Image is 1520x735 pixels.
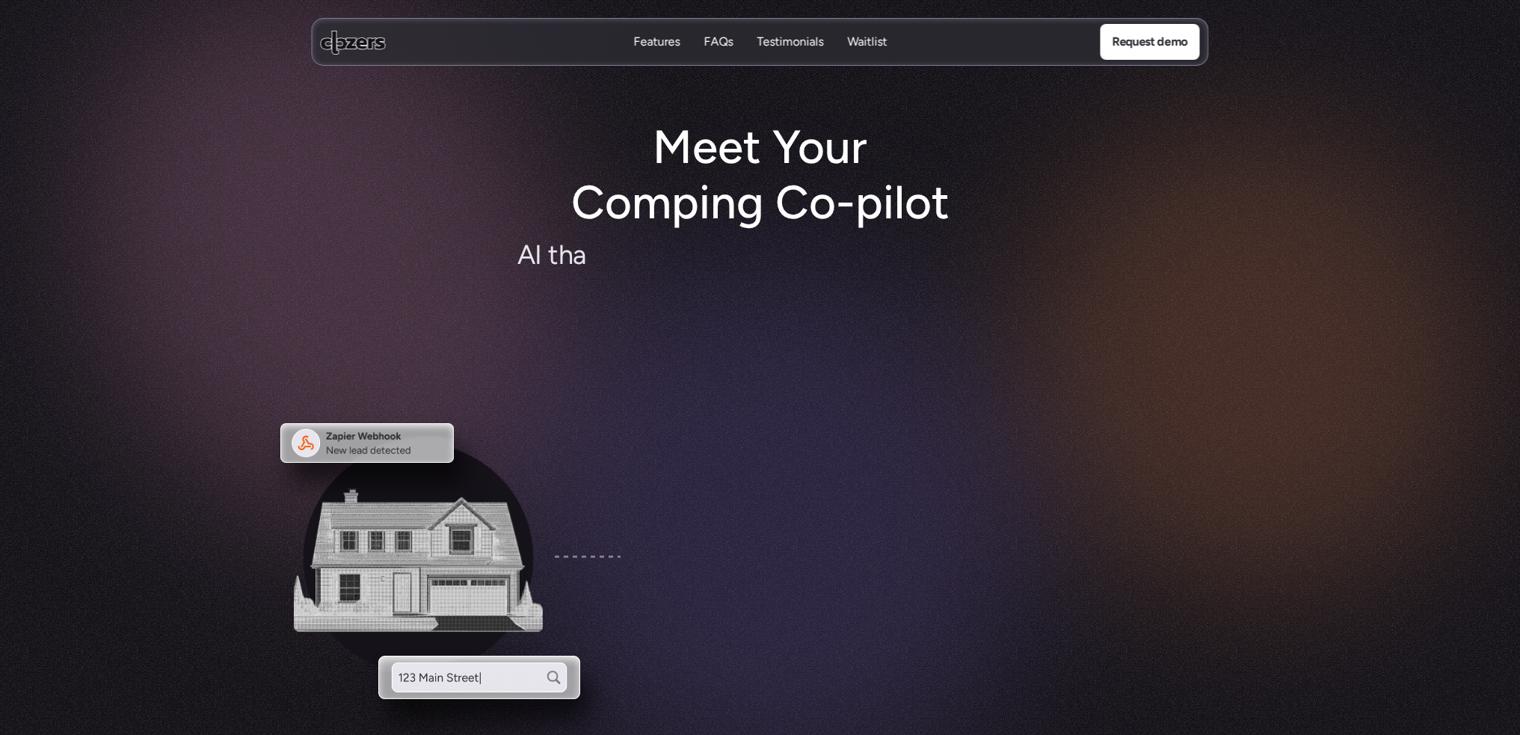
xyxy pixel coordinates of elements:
p: FAQs [704,50,733,67]
span: e [959,245,973,281]
span: f [901,245,910,281]
span: n [816,245,831,281]
span: o [920,245,935,281]
span: d [864,245,879,281]
span: g [771,245,786,281]
span: m [602,237,624,274]
p: Testimonials [757,34,823,50]
span: h [559,237,573,274]
a: FAQsFAQs [704,34,733,51]
p: Features [633,50,680,67]
span: o [698,245,713,281]
span: s [985,245,997,281]
span: p [735,245,750,281]
p: FAQs [704,34,733,50]
span: a [625,237,638,274]
span: a [573,237,585,274]
span: m [713,245,735,281]
h1: Meet Your Comping Co-pilot [557,120,963,231]
span: e [650,238,665,274]
a: TestimonialsTestimonials [757,34,823,51]
span: t [585,237,595,274]
span: t [944,245,953,281]
p: Waitlist [847,34,887,50]
span: n [850,245,864,281]
span: i [751,245,756,281]
span: I [535,237,541,274]
span: f [793,245,801,281]
p: Request demo [1112,32,1187,52]
span: r [935,245,943,281]
span: c [683,242,697,278]
span: f [910,245,919,281]
span: s [973,245,985,281]
span: n [756,245,770,281]
span: u [801,245,816,281]
p: Watch video [672,300,739,319]
span: e [886,245,900,281]
a: Book demo [766,292,887,327]
span: . [998,245,1003,281]
span: t [548,237,558,274]
span: s [665,239,677,276]
p: Testimonials [757,50,823,67]
p: Waitlist [847,50,887,67]
span: a [837,245,849,281]
span: l [953,245,959,281]
span: A [517,237,535,274]
p: Book demo [796,300,856,319]
a: Request demo [1100,24,1199,60]
p: Features [633,34,680,50]
span: k [638,237,650,274]
a: FeaturesFeatures [633,34,680,51]
a: WaitlistWaitlist [847,34,887,51]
